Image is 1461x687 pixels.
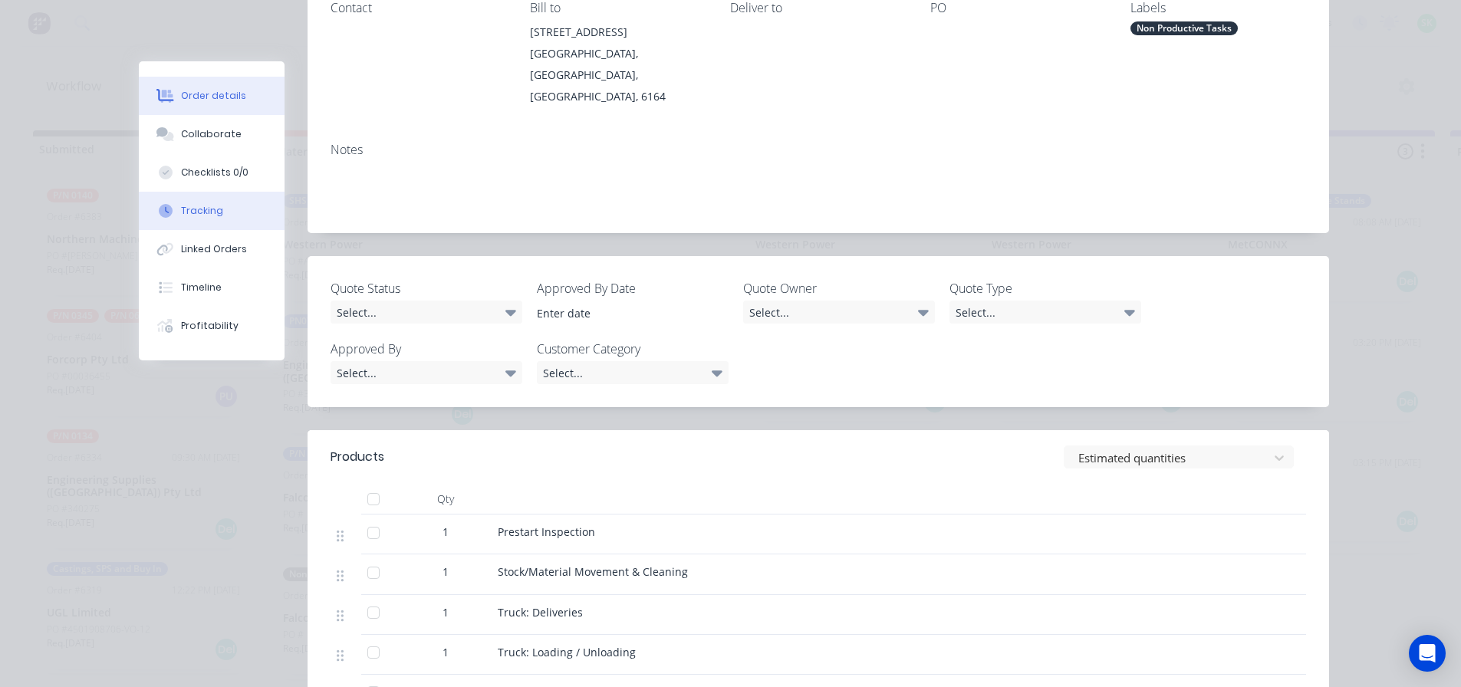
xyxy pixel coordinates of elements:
button: Collaborate [139,115,285,153]
span: 1 [443,644,449,660]
div: Profitability [181,319,239,333]
div: Open Intercom Messenger [1409,635,1446,672]
div: Select... [949,301,1141,324]
div: [STREET_ADDRESS][GEOGRAPHIC_DATA], [GEOGRAPHIC_DATA], [GEOGRAPHIC_DATA], 6164 [530,21,706,107]
div: Select... [331,301,522,324]
button: Linked Orders [139,230,285,268]
button: Order details [139,77,285,115]
div: Deliver to [730,1,906,15]
label: Customer Category [537,340,729,358]
label: Quote Status [331,279,522,297]
div: [STREET_ADDRESS] [530,21,706,43]
div: Contact [331,1,506,15]
span: 1 [443,524,449,540]
div: Labels [1130,1,1306,15]
div: Select... [331,361,522,384]
span: Prestart Inspection [498,524,595,539]
button: Tracking [139,192,285,230]
div: Tracking [181,204,223,218]
div: Products [331,448,384,466]
div: Notes [331,143,1306,157]
div: Bill to [530,1,706,15]
span: Truck: Deliveries [498,605,583,620]
input: Enter date [526,301,717,324]
button: Timeline [139,268,285,307]
div: Checklists 0/0 [181,166,248,179]
div: Non Productive Tasks [1130,21,1238,35]
div: Order details [181,89,246,103]
span: Stock/Material Movement & Cleaning [498,564,688,579]
button: Profitability [139,307,285,345]
span: Truck: Loading / Unloading [498,645,636,659]
button: Checklists 0/0 [139,153,285,192]
div: Linked Orders [181,242,247,256]
div: [GEOGRAPHIC_DATA], [GEOGRAPHIC_DATA], [GEOGRAPHIC_DATA], 6164 [530,43,706,107]
span: 1 [443,564,449,580]
label: Quote Type [949,279,1141,297]
span: 1 [443,604,449,620]
div: Qty [400,484,492,514]
div: Collaborate [181,127,242,141]
label: Quote Owner [743,279,935,297]
div: PO [930,1,1106,15]
div: Select... [743,301,935,324]
label: Approved By Date [537,279,729,297]
div: Timeline [181,281,222,294]
div: Select... [537,361,729,384]
label: Approved By [331,340,522,358]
